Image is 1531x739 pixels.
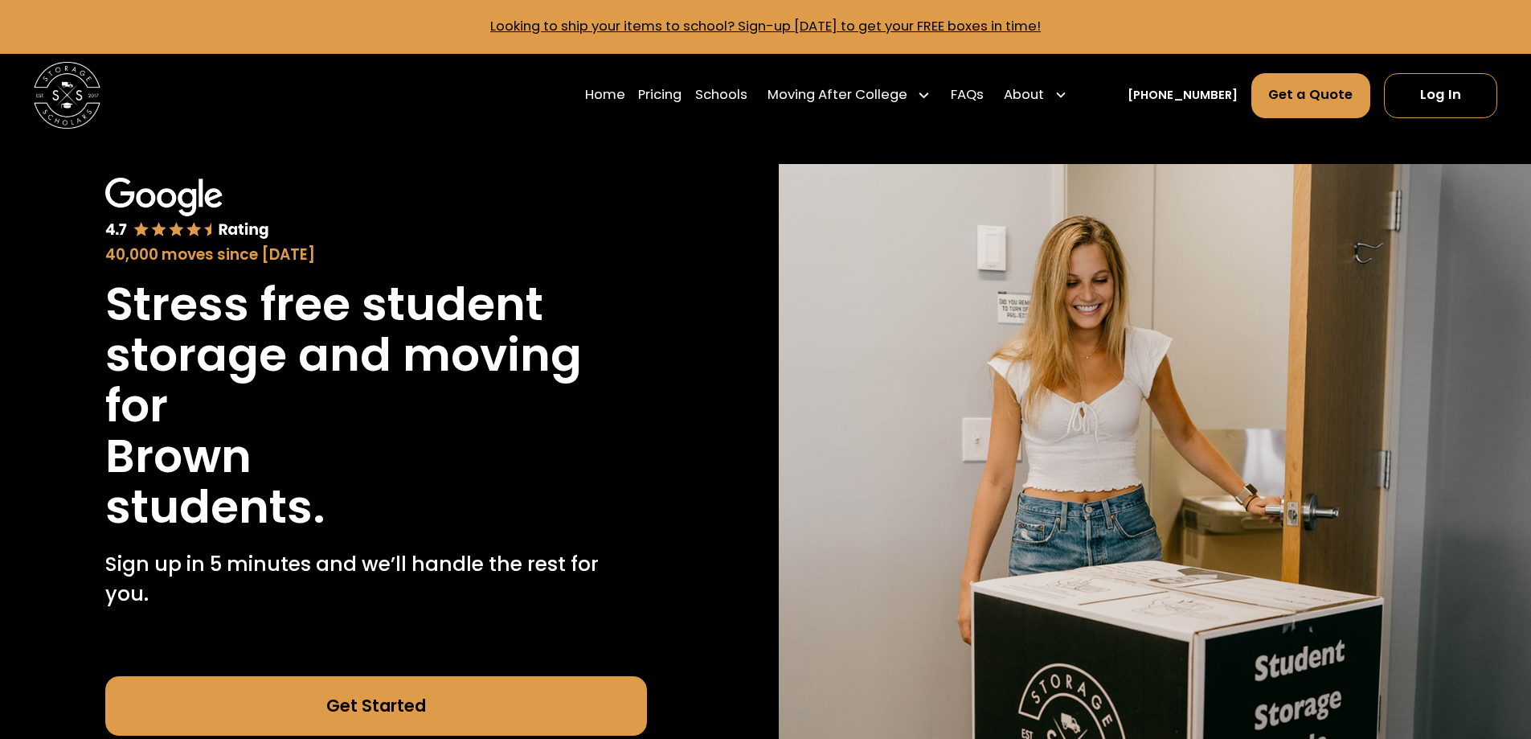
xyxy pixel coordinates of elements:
[490,17,1041,35] a: Looking to ship your items to school? Sign-up [DATE] to get your FREE boxes in time!
[585,72,625,118] a: Home
[34,62,100,129] img: Storage Scholars main logo
[1128,87,1238,105] a: [PHONE_NUMBER]
[1004,85,1044,105] div: About
[768,85,907,105] div: Moving After College
[105,178,269,240] img: Google 4.7 star rating
[951,72,984,118] a: FAQs
[1251,73,1371,118] a: Get a Quote
[105,482,325,532] h1: students.
[105,279,647,431] h1: Stress free student storage and moving for
[105,549,647,610] p: Sign up in 5 minutes and we’ll handle the rest for you.
[105,676,647,737] a: Get Started
[695,72,747,118] a: Schools
[105,431,252,482] h1: Brown
[1384,73,1497,118] a: Log In
[638,72,682,118] a: Pricing
[105,244,647,266] div: 40,000 moves since [DATE]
